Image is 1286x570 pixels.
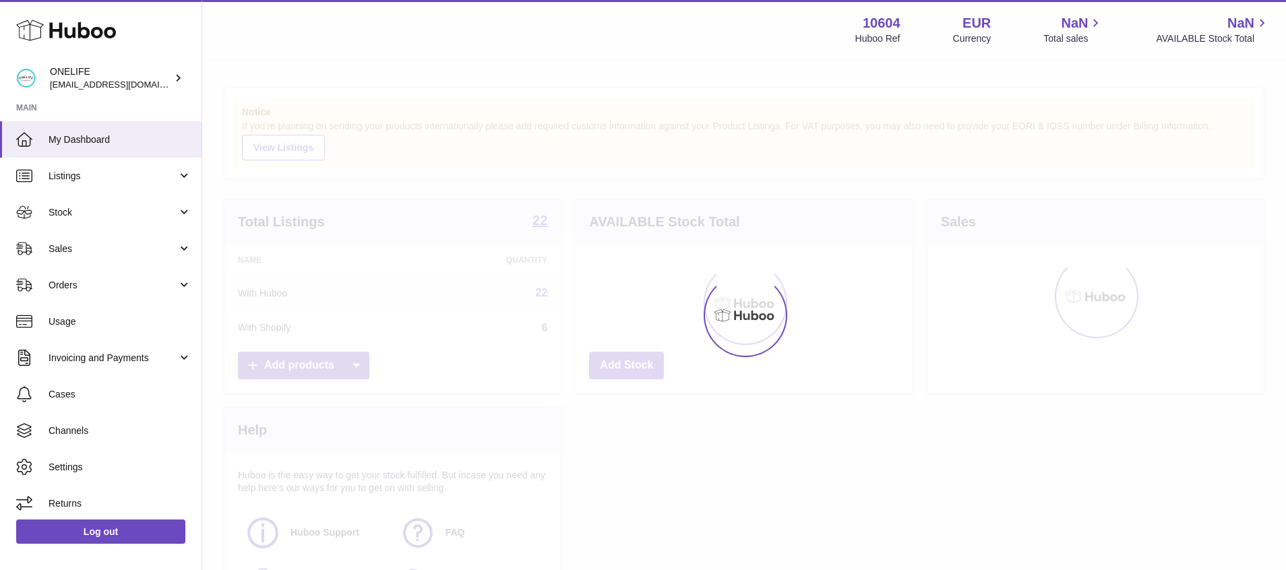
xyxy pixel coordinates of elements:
a: Log out [16,519,185,544]
span: Orders [49,279,177,292]
div: Huboo Ref [855,32,900,45]
a: NaN Total sales [1043,14,1103,45]
span: NaN [1227,14,1254,32]
span: Usage [49,315,191,328]
span: [EMAIL_ADDRESS][DOMAIN_NAME] [50,79,198,90]
a: NaN AVAILABLE Stock Total [1156,14,1270,45]
span: AVAILABLE Stock Total [1156,32,1270,45]
span: NaN [1061,14,1088,32]
span: Channels [49,424,191,437]
div: ONELIFE [50,65,171,91]
div: Currency [953,32,991,45]
span: Total sales [1043,32,1103,45]
span: Settings [49,461,191,474]
strong: EUR [962,14,991,32]
img: internalAdmin-10604@internal.huboo.com [16,68,36,88]
span: Sales [49,243,177,255]
strong: 10604 [863,14,900,32]
span: Invoicing and Payments [49,352,177,365]
span: Cases [49,388,191,401]
span: Stock [49,206,177,219]
span: My Dashboard [49,133,191,146]
span: Returns [49,497,191,510]
span: Listings [49,170,177,183]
